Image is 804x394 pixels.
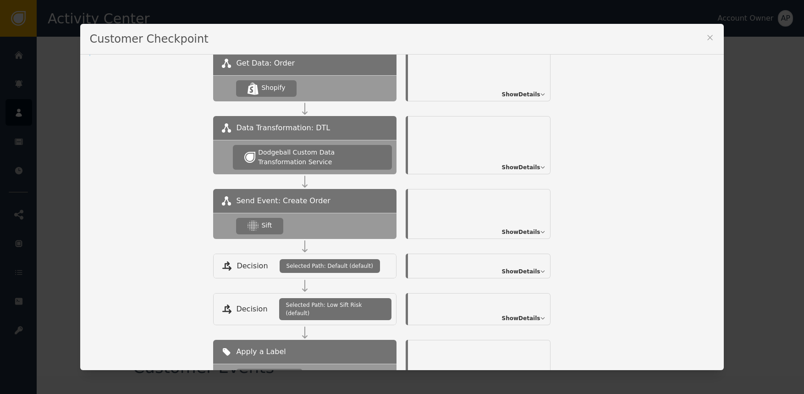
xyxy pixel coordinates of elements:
span: Selected Path: Low Sift Risk (default) [286,301,385,317]
span: Decision [237,261,268,272]
span: Show Details [502,163,540,172]
span: Show Details [502,90,540,99]
div: Dodgeball Custom Data Transformation Service [258,148,380,167]
span: Show Details [502,267,540,276]
div: Sift [261,221,272,230]
span: Selected Path: Default (default) [286,262,373,270]
span: Decision [236,304,267,315]
div: Customer Checkpoint [80,24,723,55]
div: Shopify [261,83,285,93]
div: Apply a Label [236,369,303,384]
span: Apply a Label [236,346,286,357]
span: Show Details [502,228,540,236]
span: Data Transformation: DTL [236,122,330,133]
span: Get Data: Order [236,58,295,69]
span: Send Event: Create Order [236,195,330,206]
span: Show Details [502,314,540,322]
